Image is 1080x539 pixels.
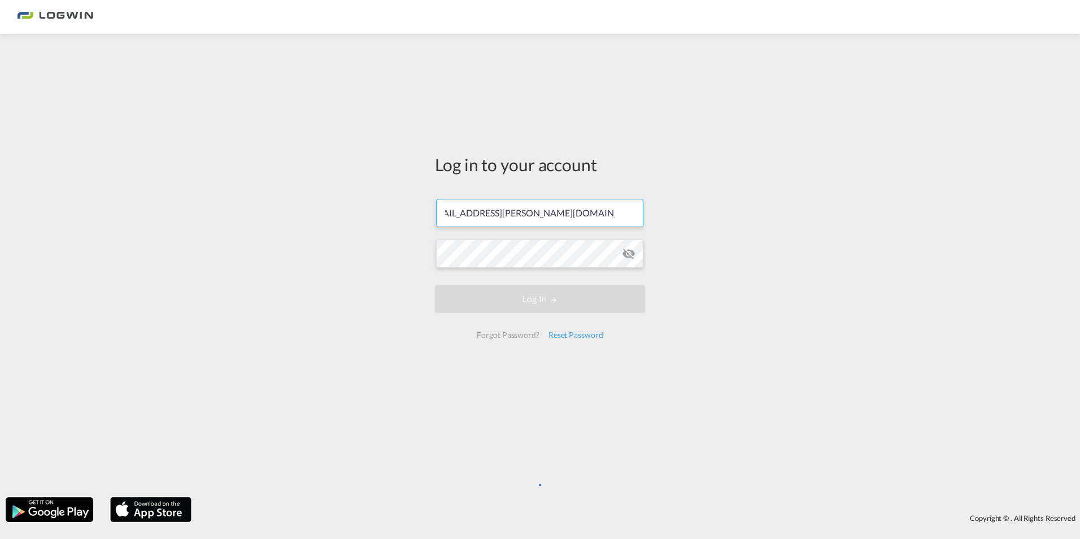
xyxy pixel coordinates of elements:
[435,285,645,313] button: LOGIN
[472,325,543,345] div: Forgot Password?
[17,5,93,30] img: 2761ae10d95411efa20a1f5e0282d2d7.png
[544,325,608,345] div: Reset Password
[435,153,645,176] div: Log in to your account
[197,508,1080,528] div: Copyright © . All Rights Reserved
[109,496,193,523] img: apple.png
[622,247,635,260] md-icon: icon-eye-off
[5,496,94,523] img: google.png
[436,199,643,227] input: Enter email/phone number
